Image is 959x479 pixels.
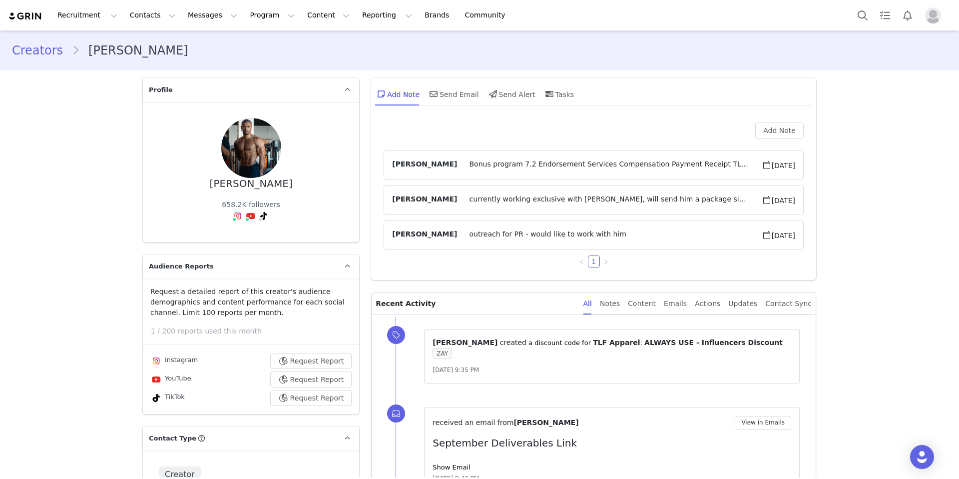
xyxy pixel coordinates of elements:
[695,292,720,315] div: Actions
[600,292,620,315] div: Notes
[392,229,457,241] span: [PERSON_NAME]
[664,292,687,315] div: Emails
[51,4,123,26] button: Recruitment
[457,229,761,241] span: outreach for PR - would like to work with him
[583,292,592,315] div: All
[588,256,599,267] a: 1
[270,371,352,387] button: Request Report
[513,418,578,426] span: [PERSON_NAME]
[182,4,243,26] button: Messages
[150,373,191,385] div: YouTube
[487,82,535,106] div: Send Alert
[433,366,479,373] span: [DATE] 9:35 PM
[644,338,783,346] span: ALWAYS USE - Influencers Discount
[588,255,600,267] li: 1
[762,194,795,206] span: [DATE]
[210,178,293,189] div: [PERSON_NAME]
[593,338,640,346] span: TLF Apparel
[8,11,43,21] img: grin logo
[244,4,301,26] button: Program
[433,435,791,450] p: September Deliverables Link
[149,433,196,443] span: Contact Type
[762,159,795,171] span: [DATE]
[419,4,458,26] a: Brands
[874,4,896,26] a: Tasks
[457,194,761,206] span: currently working exclusive with [PERSON_NAME], will send him a package since now is local and wa...
[765,292,812,315] div: Contact Sync
[919,7,951,23] button: Profile
[600,255,612,267] li: Next Page
[150,355,198,367] div: Instagram
[755,122,804,138] button: Add Note
[375,82,420,106] div: Add Note
[910,445,934,469] div: Open Intercom Messenger
[151,326,359,336] p: 1 / 200 reports used this month
[149,261,214,271] span: Audience Reports
[428,82,479,106] div: Send Email
[150,392,185,404] div: TikTok
[270,390,352,406] button: Request Report
[124,4,181,26] button: Contacts
[222,199,280,210] div: 658.2K followers
[433,337,791,348] p: ⁨ ⁩ ⁨ ⁩ a discount code for ⁨ ⁩: ⁨ ⁩
[433,348,452,359] span: ZAY
[152,357,160,365] img: instagram.svg
[500,338,526,346] span: created
[433,463,470,471] a: Show Email
[897,4,919,26] button: Notifications
[925,7,941,23] img: placeholder-profile.jpg
[852,4,874,26] button: Search
[576,255,588,267] li: Previous Page
[301,4,356,26] button: Content
[735,416,791,429] button: View in Emails
[579,259,585,265] i: icon: left
[603,259,609,265] i: icon: right
[392,194,457,206] span: [PERSON_NAME]
[457,159,761,171] span: Bonus program 7.2 Endorsement Services Compensation Payment Receipt TLF will pay [PERSON_NAME] by...
[12,41,72,59] a: Creators
[150,286,352,318] p: Request a detailed report of this creator's audience demographics and content performance for eac...
[728,292,757,315] div: Updates
[543,82,574,106] div: Tasks
[356,4,418,26] button: Reporting
[459,4,516,26] a: Community
[270,353,352,369] button: Request Report
[221,118,281,178] img: 0278fbca-f704-487f-88d4-600925a5b882.jpg
[234,212,242,220] img: instagram.svg
[149,85,173,95] span: Profile
[433,418,513,426] span: received an email from
[762,229,795,241] span: [DATE]
[376,292,575,314] p: Recent Activity
[392,159,457,171] span: [PERSON_NAME]
[433,338,497,346] span: [PERSON_NAME]
[628,292,656,315] div: Content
